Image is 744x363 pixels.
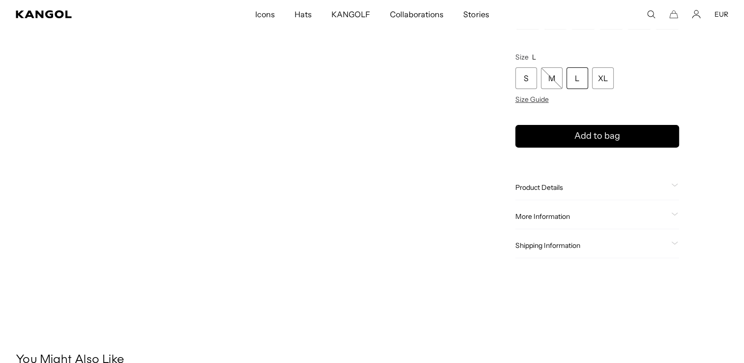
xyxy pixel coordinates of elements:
[574,129,620,143] span: Add to bag
[532,53,536,61] span: L
[592,67,614,89] div: XL
[515,95,549,104] span: Size Guide
[541,67,563,89] div: M
[515,212,667,221] span: More Information
[515,67,537,89] div: S
[669,10,678,19] button: Cart
[515,53,529,61] span: Size
[16,10,169,18] a: Kangol
[692,10,701,19] a: Account
[515,183,667,192] span: Product Details
[515,241,667,250] span: Shipping Information
[647,10,655,19] summary: Search here
[566,67,588,89] div: L
[714,10,728,19] button: EUR
[515,125,679,148] button: Add to bag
